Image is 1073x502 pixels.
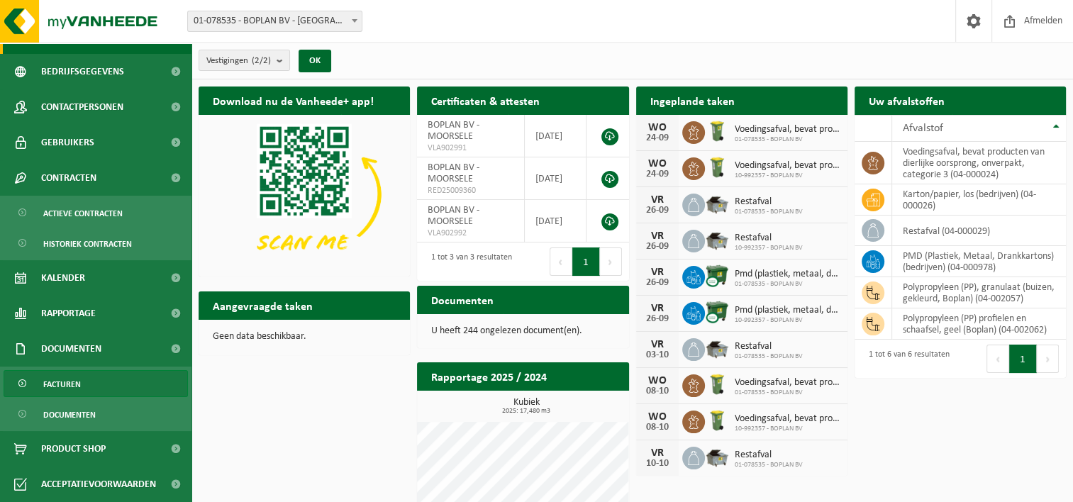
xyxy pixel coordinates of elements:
[4,370,188,397] a: Facturen
[735,124,840,135] span: Voedingsafval, bevat producten van dierlijke oorsprong, onverpakt, categorie 3
[705,372,729,396] img: WB-0140-HPE-GN-50
[735,269,840,280] span: Pmd (plastiek, metaal, drankkartons) (bedrijven)
[735,425,840,433] span: 10-992357 - BOPLAN BV
[41,54,124,89] span: Bedrijfsgegevens
[862,343,950,374] div: 1 tot 6 van 6 resultaten
[705,300,729,324] img: WB-1100-CU
[428,143,513,154] span: VLA902991
[572,247,600,276] button: 1
[417,362,561,390] h2: Rapportage 2025 / 2024
[550,247,572,276] button: Previous
[199,50,290,71] button: Vestigingen(2/2)
[424,246,512,277] div: 1 tot 3 van 3 resultaten
[643,206,672,216] div: 26-09
[523,390,628,418] a: Bekijk rapportage
[643,242,672,252] div: 26-09
[643,447,672,459] div: VR
[525,157,586,200] td: [DATE]
[1037,345,1059,373] button: Next
[4,401,188,428] a: Documenten
[643,278,672,288] div: 26-09
[643,267,672,278] div: VR
[43,200,123,227] span: Actieve contracten
[188,11,362,31] span: 01-078535 - BOPLAN BV - MOORSELE
[735,341,803,352] span: Restafval
[199,115,410,274] img: Download de VHEPlus App
[892,308,1066,340] td: polypropyleen (PP) profielen en schaafsel, geel (Boplan) (04-002062)
[41,431,106,467] span: Product Shop
[431,326,614,336] p: U heeft 244 ongelezen document(en).
[735,160,840,172] span: Voedingsafval, bevat producten van dierlijke oorsprong, onverpakt, categorie 3
[4,230,188,257] a: Historiek contracten
[299,50,331,72] button: OK
[892,184,1066,216] td: karton/papier, los (bedrijven) (04-000026)
[213,332,396,342] p: Geen data beschikbaar.
[643,158,672,169] div: WO
[705,155,729,179] img: WB-0140-HPE-GN-50
[735,233,803,244] span: Restafval
[643,386,672,396] div: 08-10
[735,352,803,361] span: 01-078535 - BOPLAN BV
[705,408,729,433] img: WB-0140-HPE-GN-50
[199,291,327,319] h2: Aangevraagde taken
[525,200,586,242] td: [DATE]
[43,230,132,257] span: Historiek contracten
[643,133,672,143] div: 24-09
[892,246,1066,277] td: PMD (Plastiek, Metaal, Drankkartons) (bedrijven) (04-000978)
[643,314,672,324] div: 26-09
[600,247,622,276] button: Next
[643,303,672,314] div: VR
[643,459,672,469] div: 10-10
[525,115,586,157] td: [DATE]
[428,228,513,239] span: VLA902992
[428,205,479,227] span: BOPLAN BV - MOORSELE
[1009,345,1037,373] button: 1
[199,87,388,114] h2: Download nu de Vanheede+ app!
[903,123,943,134] span: Afvalstof
[986,345,1009,373] button: Previous
[892,216,1066,246] td: restafval (04-000029)
[643,375,672,386] div: WO
[643,411,672,423] div: WO
[643,423,672,433] div: 08-10
[705,228,729,252] img: WB-5000-GAL-GY-01
[705,191,729,216] img: WB-5000-GAL-GY-01
[424,408,628,415] span: 2025: 17,480 m3
[636,87,749,114] h2: Ingeplande taken
[41,89,123,125] span: Contactpersonen
[735,305,840,316] span: Pmd (plastiek, metaal, drankkartons) (bedrijven)
[417,286,508,313] h2: Documenten
[892,277,1066,308] td: polypropyleen (PP), granulaat (buizen, gekleurd, Boplan) (04-002057)
[735,196,803,208] span: Restafval
[424,398,628,415] h3: Kubiek
[735,461,803,469] span: 01-078535 - BOPLAN BV
[41,160,96,196] span: Contracten
[705,119,729,143] img: WB-0140-HPE-GN-50
[643,194,672,206] div: VR
[187,11,362,32] span: 01-078535 - BOPLAN BV - MOORSELE
[855,87,959,114] h2: Uw afvalstoffen
[705,264,729,288] img: WB-1100-CU
[643,350,672,360] div: 03-10
[735,316,840,325] span: 10-992357 - BOPLAN BV
[428,120,479,142] span: BOPLAN BV - MOORSELE
[41,331,101,367] span: Documenten
[735,377,840,389] span: Voedingsafval, bevat producten van dierlijke oorsprong, onverpakt, categorie 3
[643,230,672,242] div: VR
[41,296,96,331] span: Rapportage
[735,413,840,425] span: Voedingsafval, bevat producten van dierlijke oorsprong, onverpakt, categorie 3
[735,450,803,461] span: Restafval
[892,142,1066,184] td: voedingsafval, bevat producten van dierlijke oorsprong, onverpakt, categorie 3 (04-000024)
[4,199,188,226] a: Actieve contracten
[252,56,271,65] count: (2/2)
[735,172,840,180] span: 10-992357 - BOPLAN BV
[735,389,840,397] span: 01-078535 - BOPLAN BV
[643,122,672,133] div: WO
[41,260,85,296] span: Kalender
[41,467,156,502] span: Acceptatievoorwaarden
[41,125,94,160] span: Gebruikers
[705,336,729,360] img: WB-5000-GAL-GY-01
[417,87,554,114] h2: Certificaten & attesten
[43,371,81,398] span: Facturen
[206,50,271,72] span: Vestigingen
